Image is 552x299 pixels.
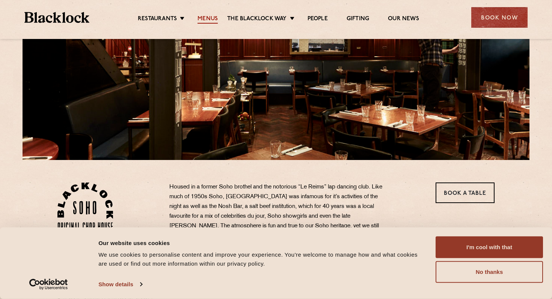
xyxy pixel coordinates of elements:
[16,279,81,290] a: Usercentrics Cookiebot - opens in a new window
[436,182,495,203] a: Book a Table
[308,15,328,24] a: People
[388,15,419,24] a: Our News
[98,250,427,268] div: We use cookies to personalise content and improve your experience. You're welcome to manage how a...
[98,238,427,247] div: Our website uses cookies
[198,15,218,24] a: Menus
[347,15,369,24] a: Gifting
[138,15,177,24] a: Restaurants
[436,261,543,283] button: No thanks
[227,15,287,24] a: The Blacklock Way
[436,236,543,258] button: I'm cool with that
[24,12,89,23] img: BL_Textured_Logo-footer-cropped.svg
[169,182,391,250] p: Housed in a former Soho brothel and the notorious “Le Reims” lap dancing club. Like much of 1950s...
[471,7,528,28] div: Book Now
[98,279,142,290] a: Show details
[57,182,113,239] img: Soho-stamp-default.svg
